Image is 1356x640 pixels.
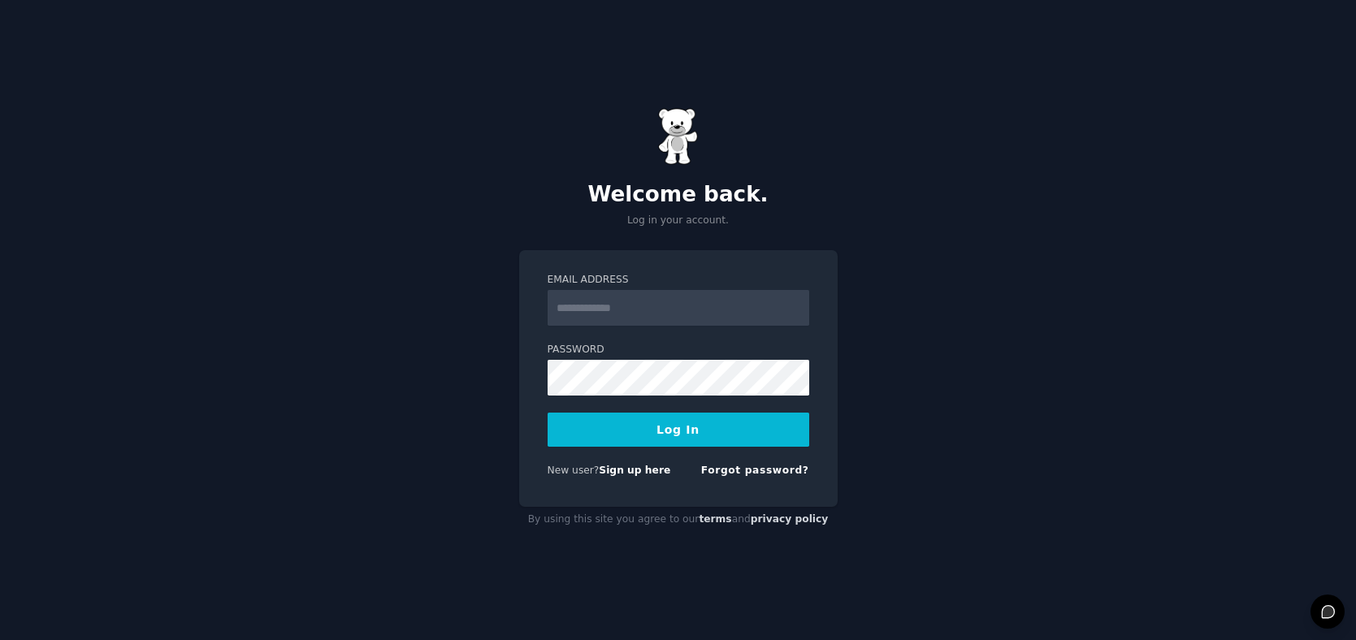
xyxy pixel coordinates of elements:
div: By using this site you agree to our and [519,507,838,533]
label: Password [548,343,809,357]
span: New user? [548,465,600,476]
a: privacy policy [751,513,829,525]
a: Sign up here [599,465,670,476]
button: Log In [548,413,809,447]
img: Gummy Bear [658,108,699,165]
p: Log in your account. [519,214,838,228]
a: terms [699,513,731,525]
h2: Welcome back. [519,182,838,208]
a: Forgot password? [701,465,809,476]
label: Email Address [548,273,809,288]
